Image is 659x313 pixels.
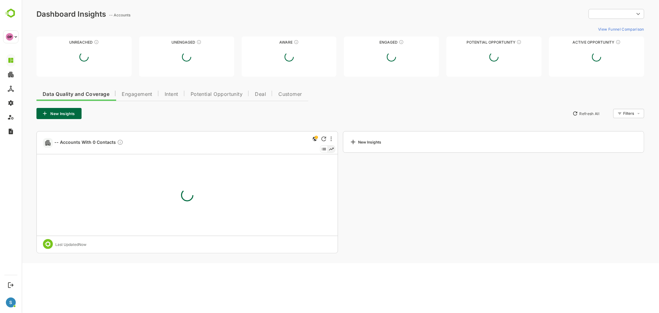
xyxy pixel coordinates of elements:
[15,108,60,119] button: New Insights
[495,40,500,45] div: These accounts are MQAs and can be passed on to Inside Sales
[87,13,111,17] ag: -- Accounts
[309,136,310,141] div: More
[328,138,360,146] div: New Insights
[34,242,65,247] div: Last Updated Now
[527,40,623,45] div: Active Opportunity
[100,92,131,97] span: Engagement
[300,136,305,141] div: Refresh
[3,7,19,19] img: BambooboxLogoMark.f1c84d78b4c51b1a7b5f700c9845e183.svg
[33,139,104,146] a: -- Accounts With 0 ContactsDescription not present
[72,40,77,45] div: These accounts have not been engaged with for a defined time period
[233,92,244,97] span: Deal
[377,40,382,45] div: These accounts are warm, further nurturing would qualify them to MQAs
[6,281,15,289] button: Logout
[548,109,581,118] button: Refresh All
[594,40,599,45] div: These accounts have open opportunities which might be at any of the Sales Stages
[117,40,213,45] div: Unengaged
[95,139,102,146] div: Description not present
[425,40,520,45] div: Potential Opportunity
[15,40,110,45] div: Unreached
[272,40,277,45] div: These accounts have just entered the buying cycle and need further nurturing
[175,40,180,45] div: These accounts have not shown enough engagement and need nurturing
[567,8,623,19] div: ​
[15,10,84,19] div: Dashboard Insights
[6,298,16,307] div: S
[21,92,88,97] span: Data Quality and Coverage
[289,135,297,144] div: This is a global insight. Segment selection is not applicable for this view
[321,131,623,153] a: New Insights
[6,33,13,41] div: OP
[601,108,623,119] div: Filters
[169,92,221,97] span: Potential Opportunity
[602,111,613,116] div: Filters
[257,92,281,97] span: Customer
[574,24,623,34] button: View Funnel Comparison
[33,139,102,146] span: -- Accounts With 0 Contacts
[322,40,417,45] div: Engaged
[220,40,315,45] div: Aware
[143,92,157,97] span: Intent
